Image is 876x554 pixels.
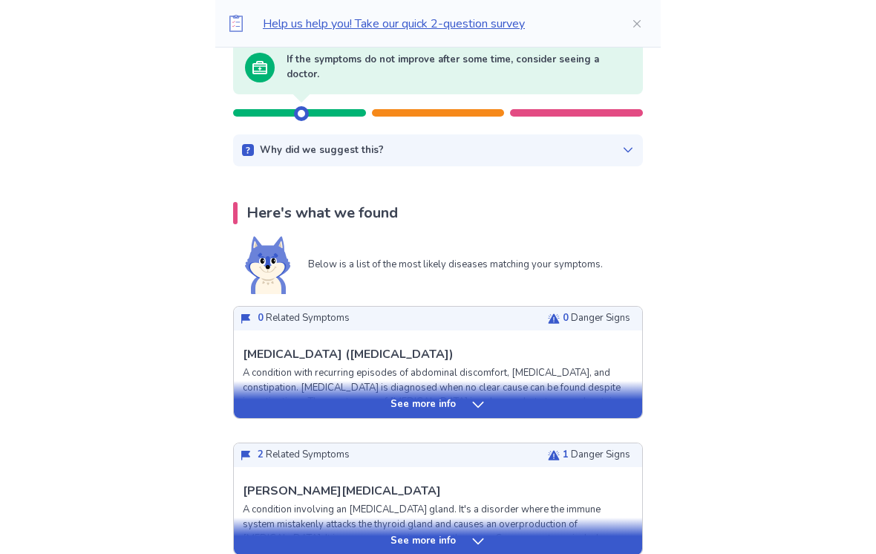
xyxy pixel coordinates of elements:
span: 1 [563,448,569,461]
p: See more info [390,397,456,412]
p: See more info [390,534,456,549]
p: Below is a list of the most likely diseases matching your symptoms. [308,258,603,273]
p: Help us help you! Take our quick 2-question survey [263,15,607,33]
img: Shiba [245,236,290,294]
p: A condition with recurring episodes of abdominal discomfort, [MEDICAL_DATA], and constipation. [M... [243,366,633,424]
p: Danger Signs [563,311,630,326]
p: Related Symptoms [258,448,350,463]
span: 0 [563,311,569,325]
p: Why did we suggest this? [260,143,384,158]
p: Danger Signs [563,448,630,463]
p: Related Symptoms [258,311,350,326]
p: [PERSON_NAME][MEDICAL_DATA] [243,482,441,500]
p: [MEDICAL_DATA] ([MEDICAL_DATA]) [243,345,454,363]
p: If the symptoms do not improve after some time, consider seeing a doctor. [287,53,631,82]
span: 0 [258,311,264,325]
span: 2 [258,448,264,461]
p: Here's what we found [246,202,398,224]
